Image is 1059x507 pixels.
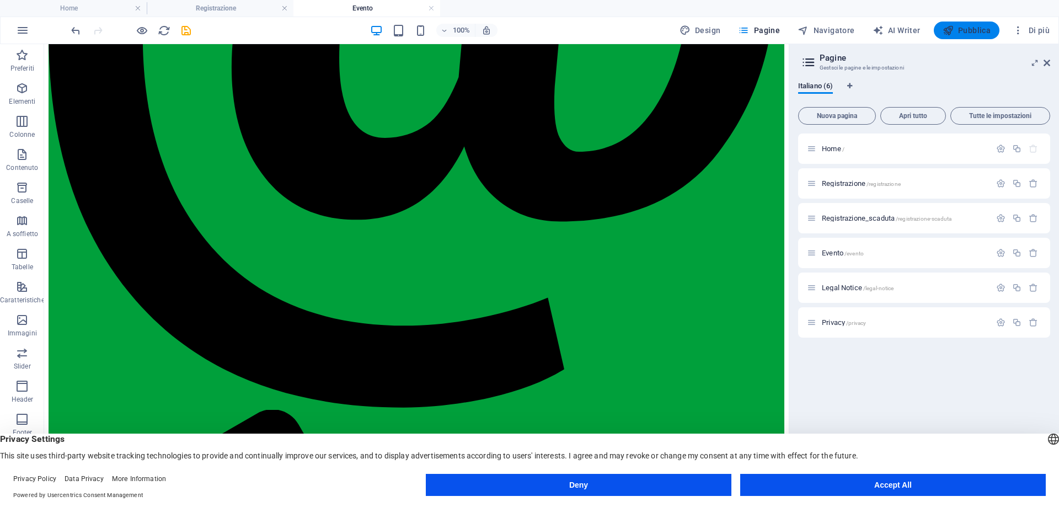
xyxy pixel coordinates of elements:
i: Salva (Ctrl+S) [180,24,192,37]
span: /registrazione [867,181,901,187]
span: Pubblica [943,25,991,36]
button: 100% [436,24,475,37]
div: Impostazioni [996,318,1005,327]
div: Privacy/privacy [819,319,991,326]
p: Slider [14,362,31,371]
p: Header [12,395,34,404]
p: Elementi [9,97,35,106]
span: /legal-notice [863,285,894,291]
span: /registrazione-scaduta [896,216,951,222]
span: Italiano (6) [798,79,833,95]
div: Rimuovi [1029,179,1038,188]
span: Registrazione_scaduta [822,214,951,222]
span: Pagine [738,25,780,36]
div: Duplicato [1012,214,1021,223]
button: Pagine [734,22,784,39]
i: Ricarica la pagina [158,24,170,37]
button: Design [675,22,725,39]
p: Caselle [11,196,33,205]
p: Contenuto [6,163,38,172]
span: AI Writer [873,25,921,36]
button: AI Writer [868,22,925,39]
span: Tutte le impostazioni [955,113,1045,119]
div: Home/ [819,145,991,152]
h4: Evento [293,2,440,14]
div: Registrazione_scaduta/registrazione-scaduta [819,215,991,222]
span: Legal Notice [822,284,894,292]
i: Quando ridimensioni, regola automaticamente il livello di zoom in modo che corrisponda al disposi... [482,25,491,35]
button: Di più [1008,22,1054,39]
span: Registrazione [822,179,901,188]
div: Legal Notice/legal-notice [819,284,991,291]
p: Tabelle [12,263,33,271]
span: /privacy [846,320,866,326]
div: Duplicato [1012,248,1021,258]
div: Duplicato [1012,283,1021,292]
h2: Pagine [820,53,1050,63]
i: Annulla: Modifica intestazione (Ctrl+Z) [69,24,82,37]
div: Schede lingua [798,82,1050,103]
button: Pubblica [934,22,1000,39]
div: Impostazioni [996,248,1005,258]
span: Fai clic per aprire la pagina [822,249,864,257]
button: Nuova pagina [798,107,876,125]
span: Fai clic per aprire la pagina [822,145,844,153]
div: Impostazioni [996,214,1005,223]
span: Navigatore [798,25,854,36]
button: save [179,24,192,37]
h6: 100% [453,24,470,37]
button: Tutte le impostazioni [950,107,1050,125]
span: Nuova pagina [803,113,871,119]
div: Duplicato [1012,179,1021,188]
span: / [842,146,844,152]
div: La pagina iniziale non può essere eliminata [1029,144,1038,153]
span: /evento [844,250,864,257]
p: A soffietto [7,230,38,238]
p: Immagini [8,329,37,338]
div: Rimuovi [1029,318,1038,327]
div: Registrazione/registrazione [819,180,991,187]
span: Apri tutto [885,113,941,119]
p: Colonne [9,130,35,139]
div: Impostazioni [996,179,1005,188]
div: Duplicato [1012,144,1021,153]
div: Rimuovi [1029,214,1038,223]
button: Navigatore [793,22,859,39]
button: reload [157,24,170,37]
div: Impostazioni [996,144,1005,153]
div: Duplicato [1012,318,1021,327]
button: Apri tutto [880,107,946,125]
h4: Registrazione [147,2,293,14]
div: Rimuovi [1029,248,1038,258]
span: Design [680,25,721,36]
div: Design (Ctrl+Alt+Y) [675,22,725,39]
span: Fai clic per aprire la pagina [822,318,866,327]
p: Preferiti [10,64,34,73]
h3: Gestsci le pagine e le impostazioni [820,63,1028,73]
div: Evento/evento [819,249,991,257]
div: Rimuovi [1029,283,1038,292]
button: undo [69,24,82,37]
span: Di più [1013,25,1050,36]
button: Clicca qui per lasciare la modalità di anteprima e continuare la modifica [135,24,148,37]
div: Impostazioni [996,283,1005,292]
p: Footer [13,428,33,437]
